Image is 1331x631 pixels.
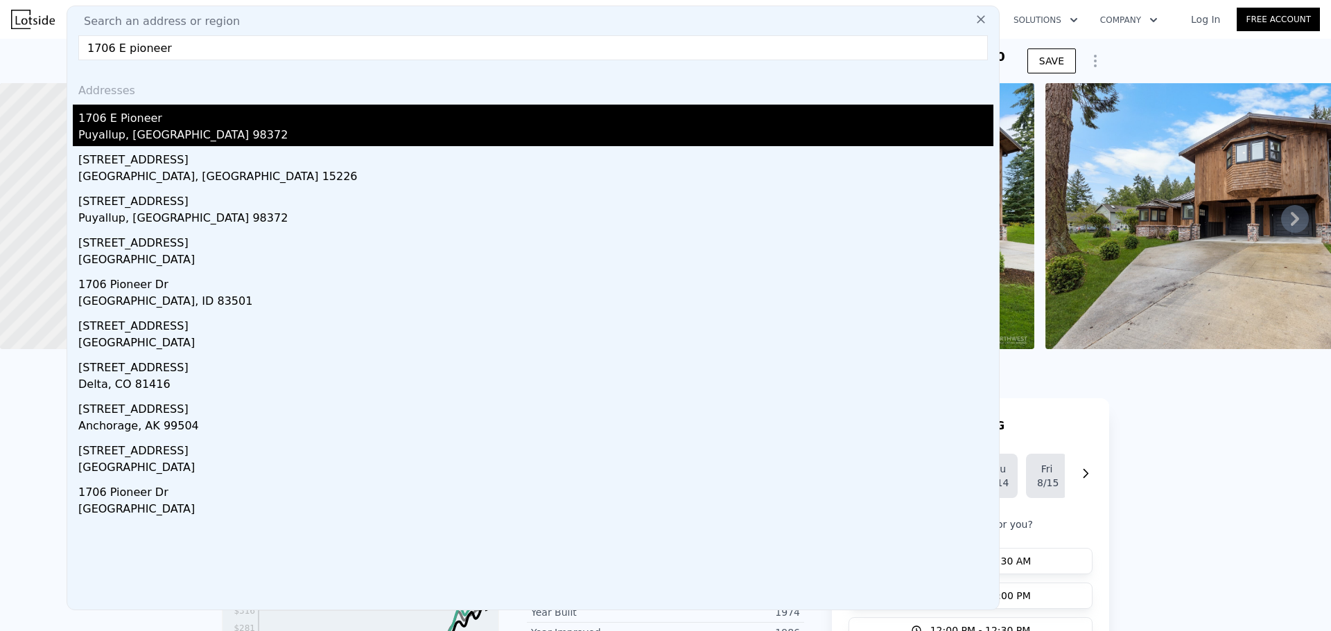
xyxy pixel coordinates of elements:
[1081,47,1109,75] button: Show Options
[78,335,993,354] div: [GEOGRAPHIC_DATA]
[78,501,993,520] div: [GEOGRAPHIC_DATA]
[78,105,993,127] div: 1706 E Pioneer
[78,459,993,479] div: [GEOGRAPHIC_DATA]
[1002,8,1089,33] button: Solutions
[1037,462,1056,476] div: Fri
[78,188,993,210] div: [STREET_ADDRESS]
[78,35,988,60] input: Enter an address, city, region, neighborhood or zip code
[78,437,993,459] div: [STREET_ADDRESS]
[78,271,993,293] div: 1706 Pioneer Dr
[11,10,55,29] img: Lotside
[78,312,993,335] div: [STREET_ADDRESS]
[1089,8,1169,33] button: Company
[78,354,993,376] div: [STREET_ADDRESS]
[78,479,993,501] div: 1706 Pioneer Dr
[1037,476,1056,490] div: 8/15
[78,418,993,437] div: Anchorage, AK 99504
[78,396,993,418] div: [STREET_ADDRESS]
[78,229,993,251] div: [STREET_ADDRESS]
[78,376,993,396] div: Delta, CO 81416
[531,605,665,619] div: Year Built
[1026,454,1068,498] button: Fri8/15
[78,251,993,271] div: [GEOGRAPHIC_DATA]
[234,606,255,616] tspan: $316
[73,13,240,30] span: Search an address or region
[78,210,993,229] div: Puyallup, [GEOGRAPHIC_DATA] 98372
[1237,8,1320,31] a: Free Account
[73,71,993,105] div: Addresses
[1174,12,1237,26] a: Log In
[987,476,1007,490] div: 8/14
[1027,48,1076,73] button: SAVE
[78,168,993,188] div: [GEOGRAPHIC_DATA], [GEOGRAPHIC_DATA] 15226
[78,127,993,146] div: Puyallup, [GEOGRAPHIC_DATA] 98372
[78,293,993,312] div: [GEOGRAPHIC_DATA], ID 83501
[665,605,800,619] div: 1974
[78,146,993,168] div: [STREET_ADDRESS]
